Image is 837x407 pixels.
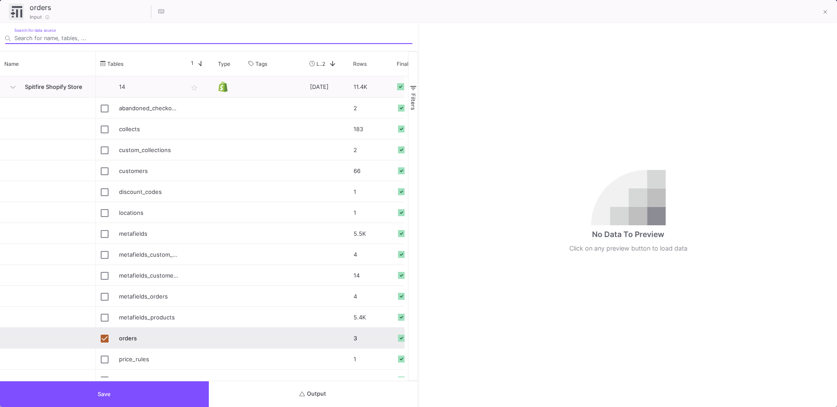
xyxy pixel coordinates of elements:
[299,390,326,397] span: Output
[349,160,392,181] div: 66
[349,244,392,265] div: 4
[187,60,194,68] span: 1
[353,61,367,67] span: Rows
[20,77,91,97] span: Spitfire Shopify Store
[349,286,392,306] div: 4
[14,35,412,41] input: Search for name, tables, ...
[27,2,150,13] input: Node Title...
[119,161,178,181] div: customers
[349,181,392,202] div: 1
[119,370,178,390] div: products
[96,139,602,160] div: Press SPACE to select this row.
[349,223,392,244] div: 5.5K
[349,119,392,139] div: 183
[119,286,178,307] div: metafields_orders
[4,61,19,67] span: Name
[107,61,123,67] span: Tables
[349,139,392,160] div: 2
[592,229,664,240] div: No Data To Preview
[96,181,602,202] div: Press SPACE to select this row.
[119,224,178,244] div: metafields
[119,77,178,97] p: 14
[119,265,178,286] div: metafields_customers
[349,349,392,369] div: 1
[96,348,602,369] div: Press SPACE to select this row.
[410,93,417,110] span: Filters
[119,307,178,328] div: metafields_products
[591,170,666,225] img: no-data.svg
[119,140,178,160] div: custom_collections
[119,182,178,202] div: discount_codes
[209,381,418,407] button: Output
[96,265,602,285] div: Press SPACE to select this row.
[316,61,322,67] span: Last Used
[349,328,392,348] div: 3
[349,370,392,390] div: 183
[322,61,325,67] span: 2
[349,202,392,223] div: 1
[305,76,349,97] div: [DATE]
[119,244,178,265] div: metafields_custom_collections
[96,223,602,244] div: Press SPACE to select this row.
[397,54,467,74] div: Final Status
[349,76,392,97] div: 11.4K
[119,98,178,119] div: abandoned_checkouts
[11,6,22,17] img: input-ui.svg
[96,306,602,327] div: Press SPACE to select this row.
[255,61,267,67] span: Tags
[119,119,178,139] div: collects
[96,97,602,118] div: Press SPACE to select this row.
[349,98,392,118] div: 2
[153,3,170,20] button: Hotkeys List
[96,285,602,306] div: Press SPACE to select this row.
[349,307,392,327] div: 5.4K
[96,160,602,181] div: Press SPACE to select this row.
[119,328,178,349] div: orders
[119,349,178,370] div: price_rules
[96,202,602,223] div: Press SPACE to select this row.
[218,61,230,67] span: Type
[119,203,178,223] div: locations
[96,327,602,348] div: Press SPACE to deselect this row.
[96,369,602,390] div: Press SPACE to select this row.
[349,265,392,285] div: 14
[569,244,687,253] div: Click on any preview button to load data
[96,244,602,265] div: Press SPACE to select this row.
[30,14,42,20] span: Input
[218,81,228,92] img: Shopify
[96,118,602,139] div: Press SPACE to select this row.
[98,391,111,397] span: Save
